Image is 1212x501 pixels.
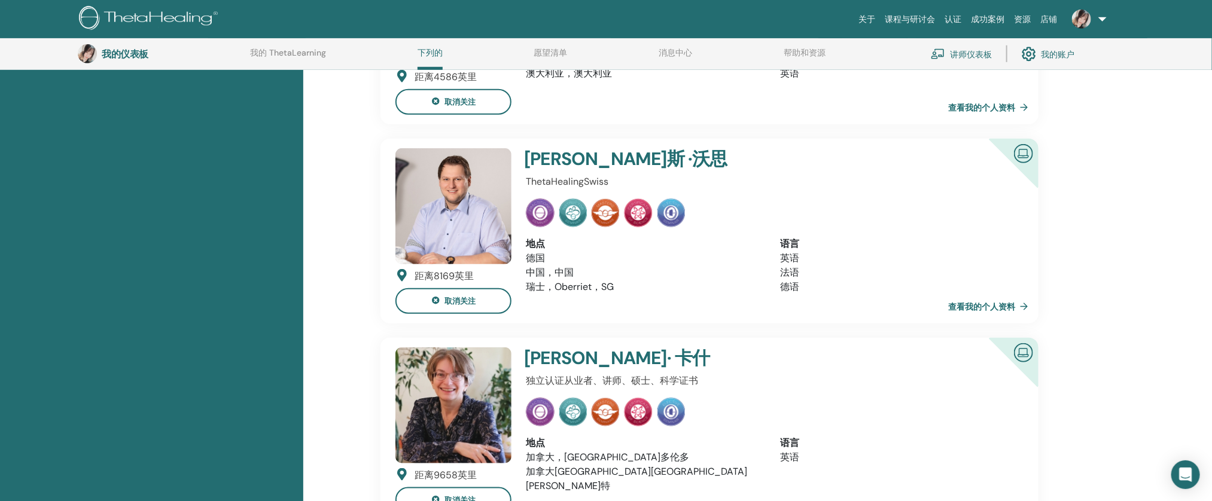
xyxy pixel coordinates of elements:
[948,96,1033,120] a: 查看我的个人资料
[415,71,434,83] font: 距离
[526,280,614,293] font: 瑞士，Oberriet，SG
[526,67,612,80] font: 澳大利亚，澳大利亚
[434,270,474,282] font: 8169英里
[780,451,799,463] font: 英语
[970,338,1039,407] div: 认证在线讲师
[444,97,476,108] font: 取消关注
[1171,460,1200,489] div: Open Intercom Messenger
[1072,10,1091,29] img: default.jpg
[526,436,545,449] font: 地点
[970,139,1039,207] div: 认证在线讲师
[415,469,434,481] font: 距离
[854,8,881,30] a: 关于
[1010,8,1036,30] a: 资源
[948,102,1015,113] font: 查看我的个人资料
[940,8,967,30] a: 认证
[780,436,799,449] font: 语言
[534,48,568,67] a: 愿望清单
[931,41,992,67] a: 讲师仪表板
[395,148,511,264] img: default.jpg
[931,48,945,59] img: chalkboard-teacher.svg
[780,266,799,279] font: 法语
[859,14,876,24] font: 关于
[688,147,727,170] font: ·沃思
[526,465,747,492] font: 加拿大[GEOGRAPHIC_DATA][GEOGRAPHIC_DATA][PERSON_NAME]特
[780,67,799,80] font: 英语
[784,48,826,67] a: 帮助和资源
[418,47,443,58] font: 下列的
[395,347,511,463] img: default.jpg
[395,288,511,314] button: 取消关注
[945,14,962,24] font: 认证
[444,297,476,307] font: 取消关注
[534,47,568,58] font: 愿望清单
[1022,41,1074,67] a: 我的账户
[102,48,148,60] font: 我的仪表板
[885,14,936,24] font: 课程与研讨会
[881,8,940,30] a: 课程与研讨会
[415,270,434,282] font: 距离
[780,237,799,250] font: 语言
[524,147,684,170] font: [PERSON_NAME]斯
[1036,8,1062,30] a: 店铺
[780,252,799,264] font: 英语
[1041,49,1074,60] font: 我的账户
[659,47,692,58] font: 消息中心
[250,48,326,67] a: 我的 ThetaLearning
[79,6,222,33] img: logo.png
[434,71,477,83] font: 4586英里
[526,266,574,279] font: 中国，中国
[395,89,511,115] button: 取消关注
[1009,139,1038,166] img: 认证在线讲师
[526,175,608,188] font: ThetaHealingSwiss
[434,469,477,481] font: 9658英里
[972,14,1005,24] font: 成功案例
[784,47,826,58] font: 帮助和资源
[967,8,1010,30] a: 成功案例
[526,237,545,250] font: 地点
[950,49,992,60] font: 讲师仪表板
[675,346,709,369] font: 卡什
[948,295,1033,319] a: 查看我的个人资料
[1015,14,1031,24] font: 资源
[659,48,692,67] a: 消息中心
[1009,338,1038,365] img: 认证在线讲师
[418,48,443,70] a: 下列的
[526,374,698,387] font: 独立认证从业者、讲师、硕士、科学证书
[780,280,799,293] font: 德语
[524,346,671,369] font: [PERSON_NAME]·
[1022,44,1036,64] img: cog.svg
[948,301,1015,312] font: 查看我的个人资料
[78,44,97,63] img: default.jpg
[526,252,545,264] font: 德国
[1041,14,1058,24] font: 店铺
[526,451,689,463] font: 加拿大，[GEOGRAPHIC_DATA]多伦多
[250,47,326,58] font: 我的 ThetaLearning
